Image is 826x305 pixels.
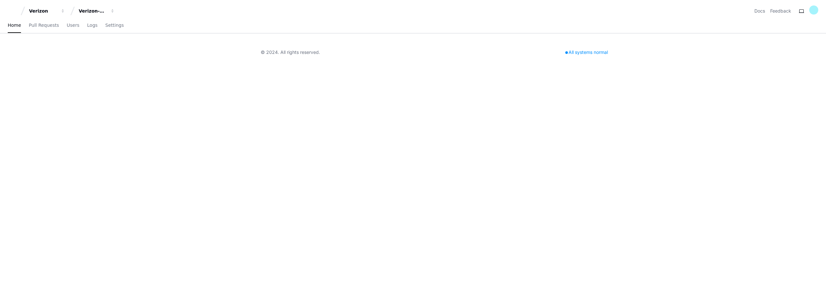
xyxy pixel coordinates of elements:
div: Verizon [29,8,57,14]
a: Pull Requests [29,18,59,33]
button: Verizon-Clarify-Order-Management [76,5,117,17]
a: Docs [754,8,765,14]
a: Home [8,18,21,33]
span: Pull Requests [29,23,59,27]
span: Home [8,23,21,27]
div: Verizon-Clarify-Order-Management [79,8,106,14]
div: All systems normal [561,48,612,57]
a: Logs [87,18,97,33]
button: Verizon [26,5,68,17]
span: Settings [105,23,124,27]
button: Feedback [770,8,791,14]
a: Users [67,18,79,33]
span: Logs [87,23,97,27]
div: © 2024. All rights reserved. [261,49,320,56]
a: Settings [105,18,124,33]
span: Users [67,23,79,27]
